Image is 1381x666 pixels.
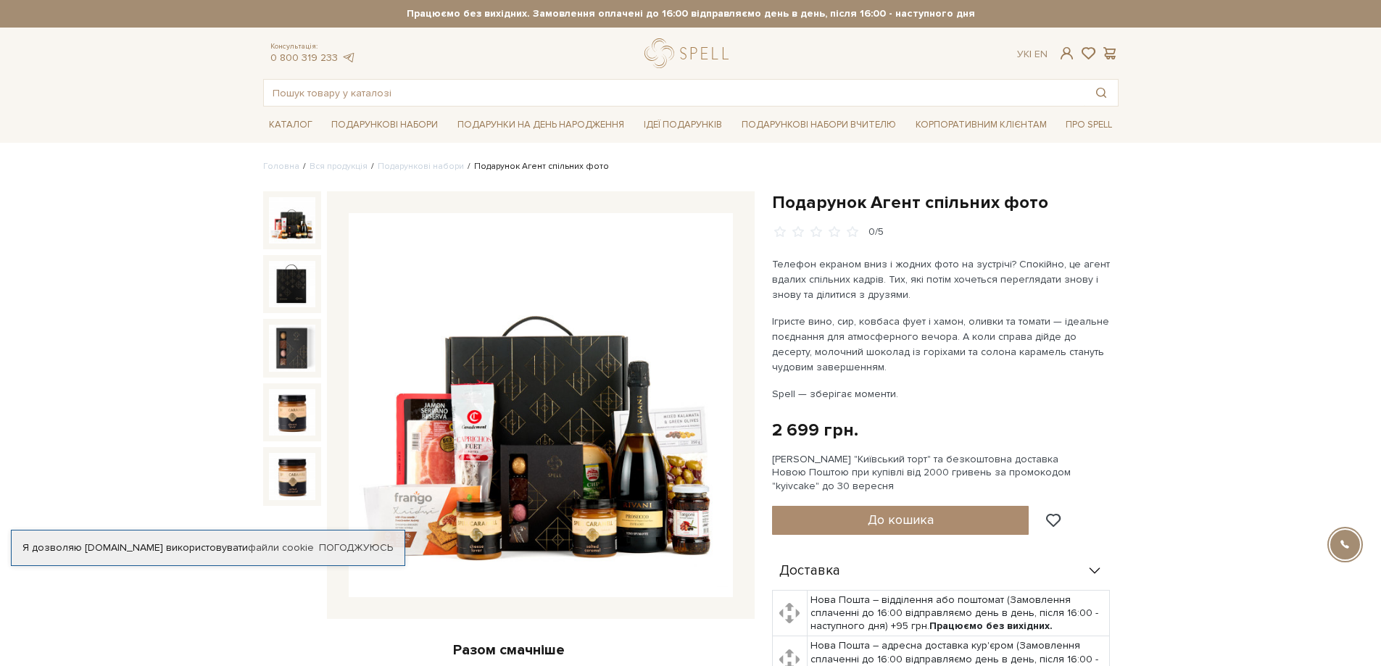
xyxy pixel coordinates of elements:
[378,161,464,172] a: Подарункові набори
[269,389,315,436] img: Подарунок Агент спільних фото
[638,114,728,136] a: Ідеї подарунків
[772,314,1112,375] p: Ігристе вино, сир, ковбаса фует і хамон, оливки та томати — ідеальне поєднання для атмосферного в...
[772,453,1119,493] div: [PERSON_NAME] "Київський торт" та безкоштовна доставка Новою Поштою при купівлі від 2000 гривень ...
[868,512,934,528] span: До кошика
[269,325,315,371] img: Подарунок Агент спільних фото
[269,453,315,499] img: Подарунок Агент спільних фото
[319,541,393,554] a: Погоджуюсь
[1085,80,1118,106] button: Пошук товару у каталозі
[310,161,368,172] a: Вся продукція
[1034,48,1048,60] a: En
[868,225,884,239] div: 0/5
[12,541,405,554] div: Я дозволяю [DOMAIN_NAME] використовувати
[772,506,1029,535] button: До кошика
[772,386,1112,401] p: Spell — зберігає моменти.
[452,114,630,136] a: Подарунки на День народження
[269,197,315,243] img: Подарунок Агент спільних фото
[269,261,315,307] img: Подарунок Агент спільних фото
[349,213,733,597] img: Подарунок Агент спільних фото
[772,191,1119,214] h1: Подарунок Агент спільних фото
[1060,114,1118,136] a: Про Spell
[263,114,318,136] a: Каталог
[270,51,338,64] a: 0 800 319 233
[325,114,444,136] a: Подарункові набори
[263,161,299,172] a: Головна
[644,38,735,68] a: logo
[736,112,902,137] a: Подарункові набори Вчителю
[772,419,858,441] div: 2 699 грн.
[772,257,1112,302] p: Телефон екраном вниз і жодних фото на зустрічі? Спокійно, це агент вдалих спільних кадрів. Тих, я...
[263,7,1119,20] strong: Працюємо без вихідних. Замовлення оплачені до 16:00 відправляємо день в день, після 16:00 - насту...
[264,80,1085,106] input: Пошук товару у каталозі
[263,641,755,659] div: Разом смачніше
[779,565,840,578] span: Доставка
[248,541,314,554] a: файли cookie
[464,160,609,173] li: Подарунок Агент спільних фото
[341,51,356,64] a: telegram
[1029,48,1032,60] span: |
[270,42,356,51] span: Консультація:
[1017,48,1048,61] div: Ук
[929,620,1053,632] b: Працюємо без вихідних.
[808,590,1110,636] td: Нова Пошта – відділення або поштомат (Замовлення сплаченні до 16:00 відправляємо день в день, піс...
[910,114,1053,136] a: Корпоративним клієнтам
